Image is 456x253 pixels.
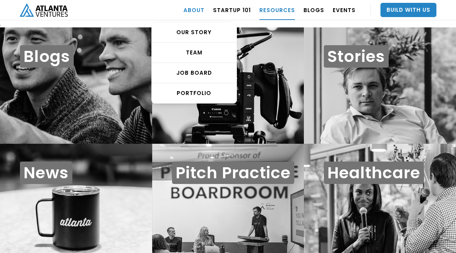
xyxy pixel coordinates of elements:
[152,69,237,77] div: Job Board
[172,162,294,184] h1: Pitch Practice
[152,83,237,103] a: PORTFOLIO
[324,45,389,68] h1: Stories
[152,49,237,56] div: TEAM
[152,90,237,97] div: PORTFOLIO
[152,22,237,43] a: OUR STORY
[20,162,72,184] h1: News
[304,27,456,144] a: Stories
[152,63,237,83] a: Job Board
[324,162,424,184] h1: Healthcare
[152,43,237,63] a: TEAM
[20,45,74,68] h1: Blogs
[152,29,237,36] div: OUR STORY
[380,3,436,17] a: Build With Us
